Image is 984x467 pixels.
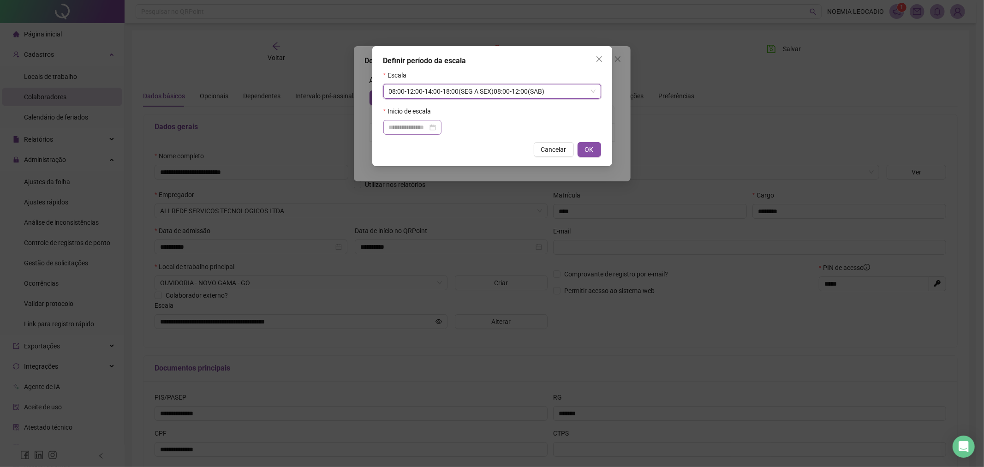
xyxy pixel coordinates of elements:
[953,436,975,458] div: Open Intercom Messenger
[585,144,594,155] span: OK
[592,52,607,66] button: Close
[596,55,603,63] span: close
[383,55,601,66] div: Definir período da escala
[541,144,567,155] span: Cancelar
[389,84,596,98] span: 08:00-12:00-14:00-18:00(SEG A SEX)08:00-12:00(SAB)
[383,106,437,116] label: Inicio de escala
[534,142,574,157] button: Cancelar
[383,70,412,80] label: Escala
[578,142,601,157] button: OK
